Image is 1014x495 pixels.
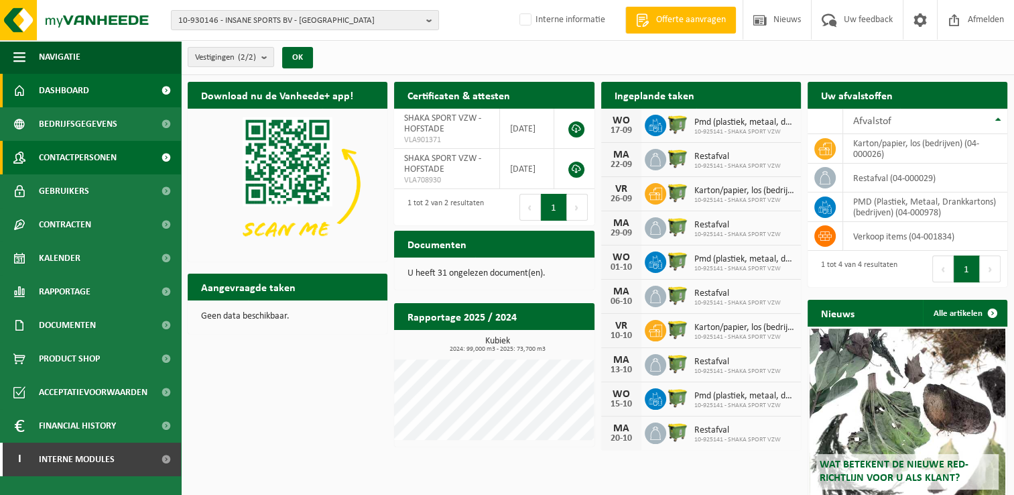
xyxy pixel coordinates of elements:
[608,252,635,263] div: WO
[394,303,530,329] h2: Rapportage 2025 / 2024
[608,366,635,375] div: 13-10
[694,265,794,273] span: 10-925141 - SHAKA SPORT VZW
[694,117,794,128] span: Pmd (plastiek, metaal, drankkartons) (bedrijven)
[625,7,736,34] a: Offerte aanvragen
[694,162,781,170] span: 10-925141 - SHAKA SPORT VZW
[694,402,794,410] span: 10-925141 - SHAKA SPORT VZW
[39,275,90,309] span: Rapportage
[694,391,794,402] span: Pmd (plastiek, metaal, drankkartons) (bedrijven)
[517,10,605,30] label: Interne informatie
[666,318,689,341] img: WB-1100-HPE-GN-50
[407,269,580,278] p: U heeft 31 ongelezen document(en).
[39,443,115,476] span: Interne modules
[608,229,635,238] div: 29-09
[843,192,1007,222] td: PMD (Plastiek, Metaal, Drankkartons) (bedrijven) (04-000978)
[608,150,635,160] div: MA
[820,459,968,483] span: Wat betekent de nieuwe RED-richtlijn voor u als klant?
[694,231,781,239] span: 10-925141 - SHAKA SPORT VZW
[567,194,588,221] button: Next
[923,300,1006,327] a: Alle artikelen
[694,220,781,231] span: Restafval
[404,154,481,174] span: SHAKA SPORT VZW - HOFSTADE
[694,128,794,136] span: 10-925141 - SHAKA SPORT VZW
[238,53,256,62] count: (2/2)
[608,184,635,195] div: VR
[608,126,635,135] div: 17-09
[608,160,635,170] div: 22-09
[694,333,794,341] span: 10-925141 - SHAKA SPORT VZW
[39,74,89,107] span: Dashboard
[608,115,635,126] div: WO
[694,436,781,444] span: 10-925141 - SHAKA SPORT VZW
[608,423,635,434] div: MA
[980,256,1001,282] button: Next
[519,194,541,221] button: Previous
[39,174,89,208] span: Gebruikers
[188,82,367,108] h2: Download nu de Vanheede+ app!
[495,329,593,356] a: Bekijk rapportage
[694,368,781,376] span: 10-925141 - SHAKA SPORT VZW
[608,218,635,229] div: MA
[39,107,117,141] span: Bedrijfsgegevens
[394,82,523,108] h2: Certificaten & attesten
[188,109,387,259] img: Download de VHEPlus App
[694,152,781,162] span: Restafval
[39,409,116,443] span: Financial History
[188,47,274,67] button: Vestigingen(2/2)
[694,299,781,307] span: 10-925141 - SHAKA SPORT VZW
[608,321,635,331] div: VR
[39,141,117,174] span: Contactpersonen
[694,197,794,205] span: 10-925141 - SHAKA SPORT VZW
[401,192,484,222] div: 1 tot 2 van 2 resultaten
[666,215,689,238] img: WB-1100-HPE-GN-50
[195,48,256,68] span: Vestigingen
[541,194,567,221] button: 1
[13,443,25,476] span: I
[608,297,635,307] div: 06-10
[39,309,96,342] span: Documenten
[808,82,906,108] h2: Uw afvalstoffen
[608,286,635,297] div: MA
[843,222,1007,251] td: verkoop items (04-001834)
[666,147,689,170] img: WB-1100-HPE-GN-50
[653,13,729,27] span: Offerte aanvragen
[666,284,689,307] img: WB-1100-HPE-GN-50
[666,250,689,272] img: WB-1100-HPE-GN-50
[608,400,635,409] div: 15-10
[608,389,635,400] div: WO
[666,421,689,443] img: WB-1100-HPE-GN-50
[39,376,147,409] span: Acceptatievoorwaarden
[394,231,480,257] h2: Documenten
[843,164,1007,192] td: restafval (04-000029)
[500,149,555,189] td: [DATE]
[39,241,80,275] span: Kalender
[404,113,481,134] span: SHAKA SPORT VZW - HOFSTADE
[404,135,489,146] span: VLA901371
[666,113,689,135] img: WB-1100-HPE-GN-50
[808,300,868,326] h2: Nieuws
[843,134,1007,164] td: karton/papier, los (bedrijven) (04-000026)
[39,342,100,376] span: Product Shop
[694,288,781,299] span: Restafval
[608,355,635,366] div: MA
[39,208,91,241] span: Contracten
[201,312,374,321] p: Geen data beschikbaar.
[178,11,421,31] span: 10-930146 - INSANE SPORTS BV - [GEOGRAPHIC_DATA]
[401,337,594,353] h3: Kubiek
[853,116,891,127] span: Afvalstof
[694,357,781,368] span: Restafval
[188,274,309,300] h2: Aangevraagde taken
[500,109,555,149] td: [DATE]
[694,425,781,436] span: Restafval
[694,186,794,197] span: Karton/papier, los (bedrijven)
[814,254,897,284] div: 1 tot 4 van 4 resultaten
[282,47,313,68] button: OK
[401,346,594,353] span: 2024: 99,000 m3 - 2025: 73,700 m3
[694,323,794,333] span: Karton/papier, los (bedrijven)
[404,175,489,186] span: VLA708930
[666,386,689,409] img: WB-1100-HPE-GN-50
[932,256,954,282] button: Previous
[39,40,80,74] span: Navigatie
[608,195,635,204] div: 26-09
[601,82,708,108] h2: Ingeplande taken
